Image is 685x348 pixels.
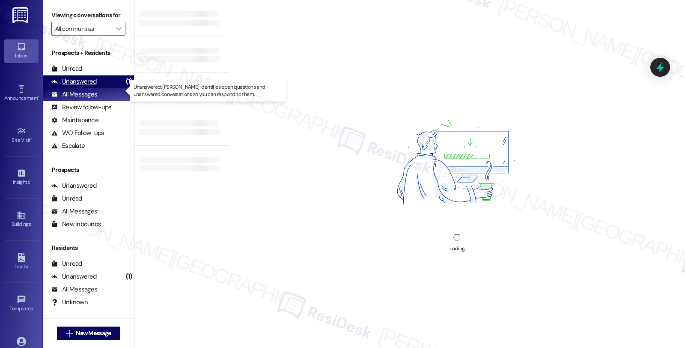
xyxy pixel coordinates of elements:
a: Buildings [4,208,39,231]
div: Unknown [51,298,88,307]
div: Unanswered [51,272,97,281]
img: ResiDesk Logo [12,7,30,23]
span: • [33,304,34,310]
div: All Messages [51,90,97,99]
div: (1) [124,270,134,283]
button: New Message [57,327,120,340]
div: Maintenance [51,116,98,125]
input: All communities [55,22,112,36]
div: Unread [51,259,82,268]
span: New Message [76,329,111,338]
div: (1) [124,75,134,88]
div: Prospects + Residents [43,48,134,57]
div: Loading... [447,244,467,253]
div: All Messages [51,285,97,294]
a: Leads [4,250,39,273]
div: Prospects [43,165,134,174]
div: Review follow-ups [51,103,111,112]
span: • [31,136,32,142]
div: Unanswered [51,181,97,190]
i:  [66,330,72,337]
a: Site Visit • [4,124,39,147]
div: Unread [51,64,82,73]
div: WO Follow-ups [51,129,104,138]
div: Escalate [51,141,85,150]
div: All Messages [51,207,97,216]
i:  [116,25,121,32]
div: Residents [43,243,134,252]
span: • [30,178,31,184]
a: Insights • [4,166,39,189]
p: Unanswered: [PERSON_NAME] identifies open questions and unanswered conversations so you can respo... [134,84,283,98]
a: Templates • [4,292,39,315]
div: Unread [51,194,82,203]
label: Viewing conversations for [51,9,125,22]
span: • [38,94,39,100]
div: New Inbounds [51,220,101,229]
div: Unanswered [51,77,97,86]
a: Inbox [4,39,39,63]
